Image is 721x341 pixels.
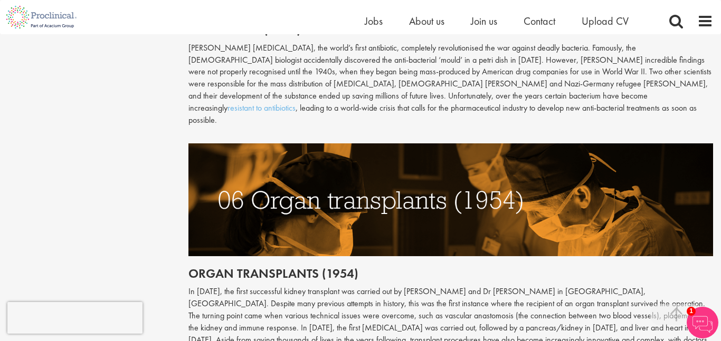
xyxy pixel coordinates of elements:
[687,307,696,316] span: 1
[188,267,714,280] h2: Organ transplants (1954)
[409,14,444,28] a: About us
[227,102,296,113] a: resistant to antibiotics
[471,14,497,28] a: Join us
[687,307,718,338] img: Chatbot
[7,302,143,334] iframe: reCAPTCHA
[524,14,555,28] a: Contact
[365,14,383,28] a: Jobs
[188,42,714,126] p: [PERSON_NAME] [MEDICAL_DATA], the world’s first antibiotic, completely revolutionised the war aga...
[582,14,629,28] a: Upload CV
